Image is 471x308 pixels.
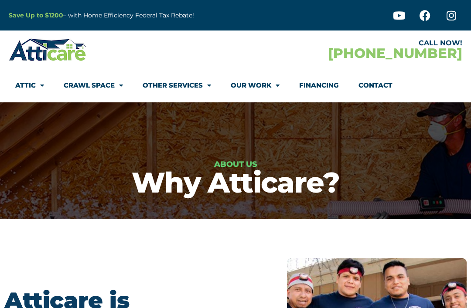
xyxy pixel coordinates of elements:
[64,75,123,95] a: Crawl Space
[9,11,63,19] a: Save Up to $1200
[299,75,339,95] a: Financing
[4,168,467,196] h1: Why Atticare?
[358,75,392,95] a: Contact
[143,75,211,95] a: Other Services
[9,10,276,20] p: – with Home Efficiency Federal Tax Rebate!
[15,75,456,95] nav: Menu
[235,40,462,47] div: CALL NOW!
[231,75,280,95] a: Our Work
[15,75,44,95] a: Attic
[4,160,467,168] h6: About Us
